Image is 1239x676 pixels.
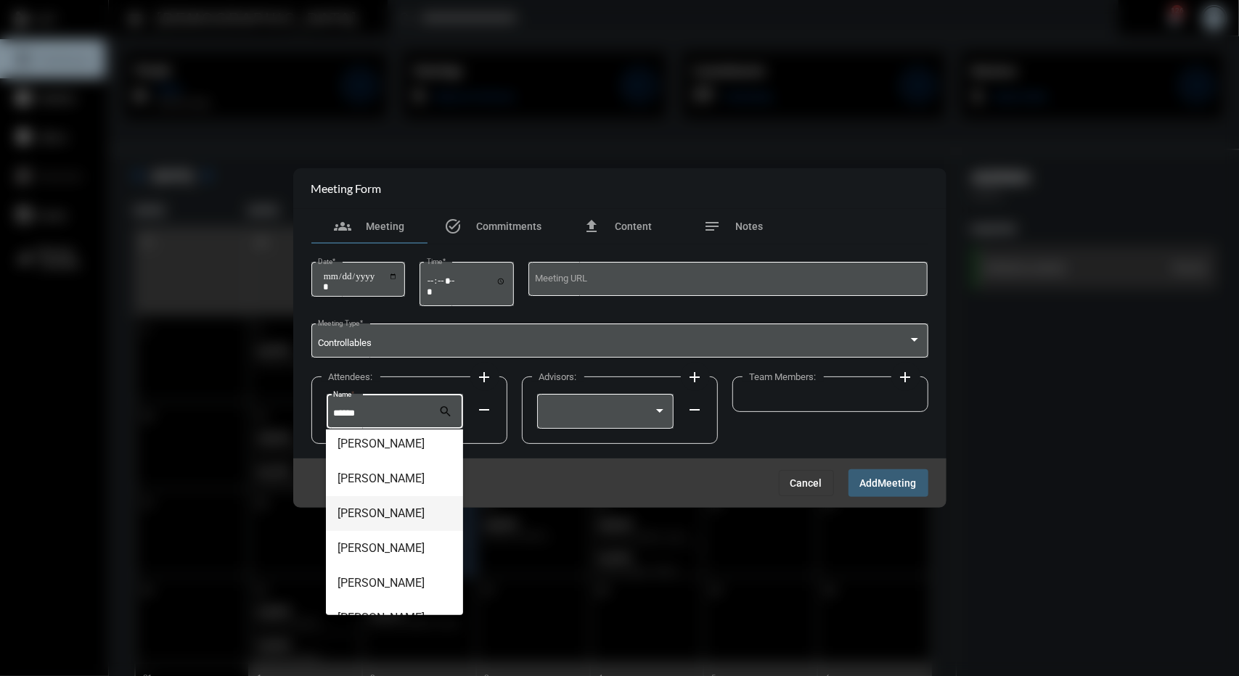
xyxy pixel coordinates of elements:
[704,218,721,235] mat-icon: notes
[583,218,600,235] mat-icon: file_upload
[318,337,372,348] span: Controllables
[477,220,542,232] span: Commitments
[878,478,917,490] span: Meeting
[338,496,451,531] span: [PERSON_NAME]
[743,371,824,382] label: Team Members:
[736,220,764,232] span: Notes
[338,531,451,566] span: [PERSON_NAME]
[687,401,704,419] mat-icon: remove
[476,401,494,419] mat-icon: remove
[338,601,451,635] span: [PERSON_NAME]
[334,218,351,235] mat-icon: groups
[790,477,822,489] span: Cancel
[779,470,834,496] button: Cancel
[897,368,915,386] mat-icon: add
[338,461,451,496] span: [PERSON_NAME]
[849,469,928,496] button: AddMeeting
[338,566,451,601] span: [PERSON_NAME]
[860,478,878,490] span: Add
[532,371,584,382] label: Advisors:
[338,426,451,461] span: [PERSON_NAME]
[311,181,382,195] h2: Meeting Form
[615,220,652,232] span: Content
[476,368,494,386] mat-icon: add
[322,371,380,382] label: Attendees:
[438,404,456,421] mat-icon: search
[687,368,704,386] mat-icon: add
[366,220,404,232] span: Meeting
[445,218,462,235] mat-icon: task_alt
